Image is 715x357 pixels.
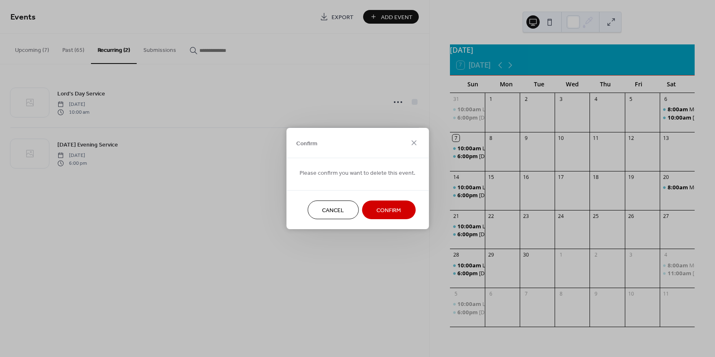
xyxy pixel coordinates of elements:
span: Cancel [322,206,344,215]
span: Confirm [296,139,317,148]
span: Confirm [376,206,401,215]
button: Cancel [307,201,359,219]
span: Please confirm you want to delete this event. [300,169,415,178]
button: Confirm [362,201,415,219]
